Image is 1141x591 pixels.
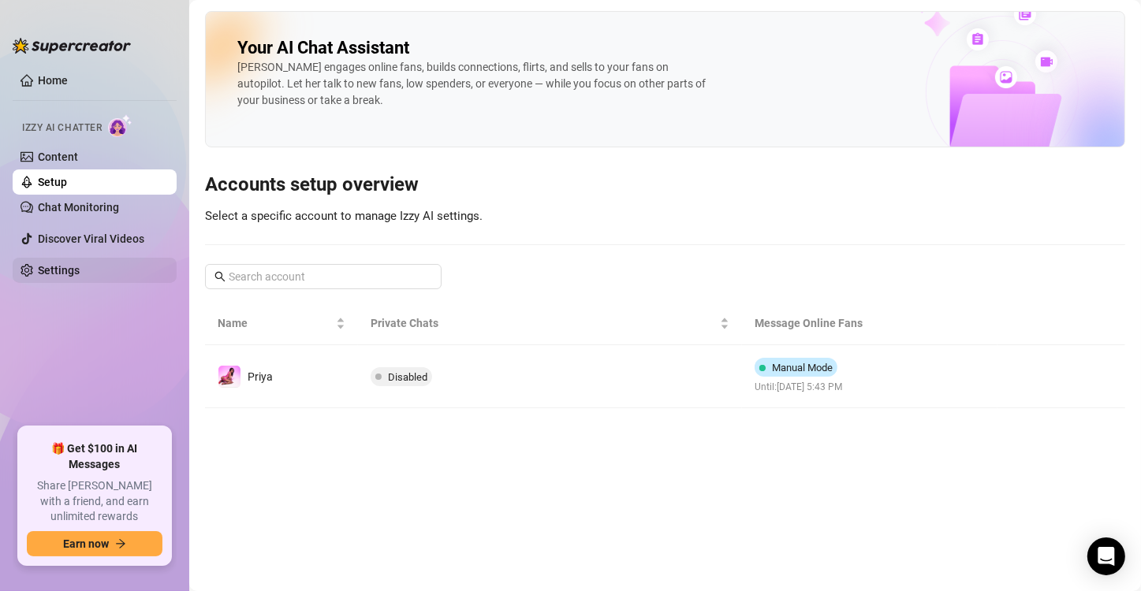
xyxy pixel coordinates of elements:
th: Private Chats [358,302,741,345]
span: Earn now [63,537,109,550]
span: Manual Mode [772,362,833,374]
span: Select a specific account to manage Izzy AI settings. [205,209,483,223]
span: Share [PERSON_NAME] with a friend, and earn unlimited rewards [27,478,162,525]
h2: Your AI Chat Assistant [237,37,409,59]
img: logo-BBDzfeDw.svg [13,38,131,54]
div: [PERSON_NAME] engages online fans, builds connections, flirts, and sells to your fans on autopilo... [237,59,710,109]
a: Setup [38,176,67,188]
a: Chat Monitoring [38,201,119,214]
a: Discover Viral Videos [38,232,144,245]
span: Until: [DATE] 5:43 PM [755,380,844,395]
th: Message Online Fans [742,302,997,345]
div: Open Intercom Messenger [1087,537,1125,575]
h3: Accounts setup overview [205,173,1125,198]
span: Priya [248,370,273,383]
span: search [214,271,226,282]
a: Content [38,151,78,163]
span: 🎁 Get $100 in AI Messages [27,441,162,472]
span: Name [218,314,333,332]
span: Disabled [388,371,427,383]
a: Settings [38,264,80,277]
img: AI Chatter [108,114,132,137]
a: Home [38,74,68,87]
span: arrow-right [115,538,126,549]
button: Earn nowarrow-right [27,531,162,556]
th: Name [205,302,358,345]
span: Private Chats [371,314,716,332]
span: Izzy AI Chatter [22,121,102,136]
input: Search account [229,268,419,285]
img: Priya [218,366,241,388]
